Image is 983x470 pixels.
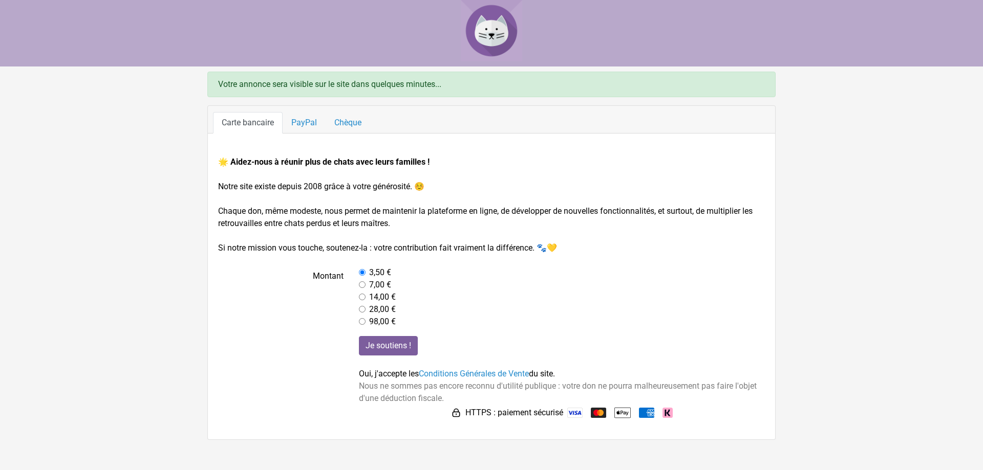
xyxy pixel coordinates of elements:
[663,408,673,418] img: Klarna
[359,381,757,403] span: Nous ne sommes pas encore reconnu d'utilité publique : votre don ne pourra malheureusement pas fa...
[326,112,370,133] a: Chèque
[218,157,430,167] strong: 🌟 Aidez-nous à réunir plus de chats avec leurs familles !
[591,408,606,418] img: Mastercard
[614,405,631,421] img: Apple Pay
[359,369,555,378] span: Oui, j'accepte les du site.
[359,336,418,355] input: Je soutiens !
[283,112,326,133] a: PayPal
[639,408,654,418] img: American Express
[369,291,396,303] label: 14,00 €
[419,369,529,378] a: Conditions Générales de Vente
[369,279,391,291] label: 7,00 €
[210,266,351,328] label: Montant
[207,72,776,97] div: Votre annonce sera visible sur le site dans quelques minutes...
[451,408,461,418] img: HTTPS : paiement sécurisé
[465,407,563,419] span: HTTPS : paiement sécurisé
[567,408,583,418] img: Visa
[369,316,396,328] label: 98,00 €
[213,112,283,133] a: Carte bancaire
[369,266,391,279] label: 3,50 €
[369,303,396,316] label: 28,00 €
[218,156,765,421] form: Notre site existe depuis 2008 grâce à votre générosité. ☺️ Chaque don, même modeste, nous permet ...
